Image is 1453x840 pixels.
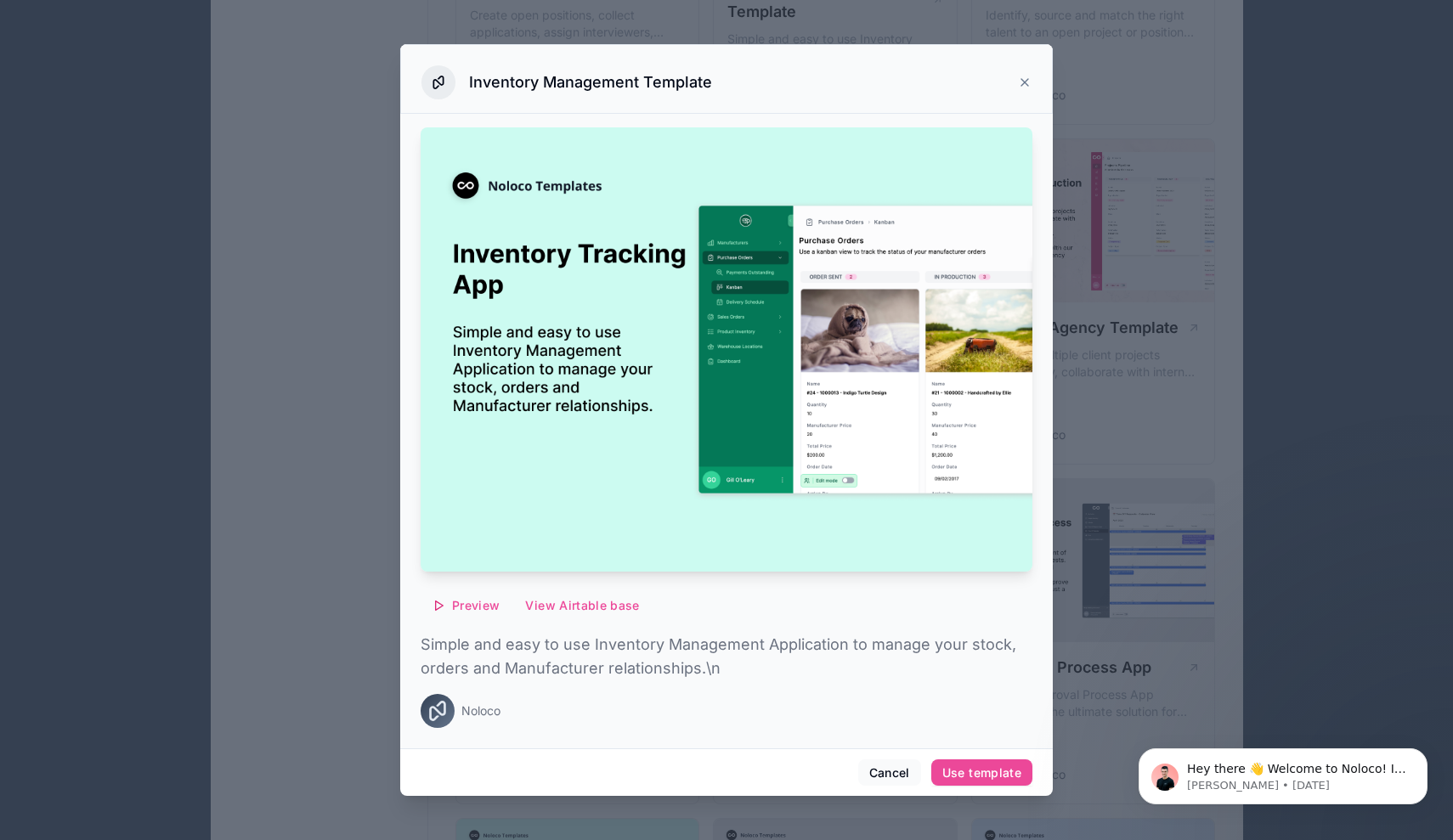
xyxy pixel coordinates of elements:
[452,598,500,613] span: Preview
[421,633,1032,680] p: Simple and easy to use Inventory Management Application to manage your stock, orders and Manufact...
[858,759,921,786] button: Cancel
[421,592,511,619] button: Preview
[514,592,650,619] button: View Airtable base
[469,72,712,93] h3: Inventory Management Template
[421,127,1032,572] img: Inventory Management Template
[931,759,1032,786] button: Use template
[942,765,1021,781] div: Use template
[461,702,500,719] span: Noloco
[1113,713,1453,832] iframe: Intercom notifications message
